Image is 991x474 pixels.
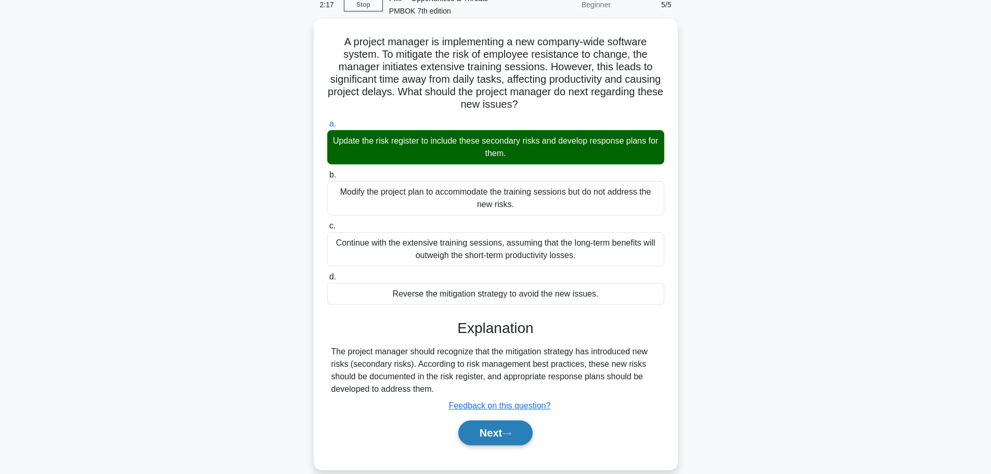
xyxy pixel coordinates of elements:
[333,319,658,337] h3: Explanation
[327,232,664,266] div: Continue with the extensive training sessions, assuming that the long-term benefits will outweigh...
[327,283,664,305] div: Reverse the mitigation strategy to avoid the new issues.
[331,345,660,395] div: The project manager should recognize that the mitigation strategy has introduced new risks (secon...
[329,221,336,230] span: c.
[449,401,551,410] a: Feedback on this question?
[327,130,664,164] div: Update the risk register to include these secondary risks and develop response plans for them.
[326,35,665,111] h5: A project manager is implementing a new company-wide software system. To mitigate the risk of emp...
[329,119,336,128] span: a.
[329,272,336,281] span: d.
[458,420,533,445] button: Next
[327,181,664,215] div: Modify the project plan to accommodate the training sessions but do not address the new risks.
[329,170,336,179] span: b.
